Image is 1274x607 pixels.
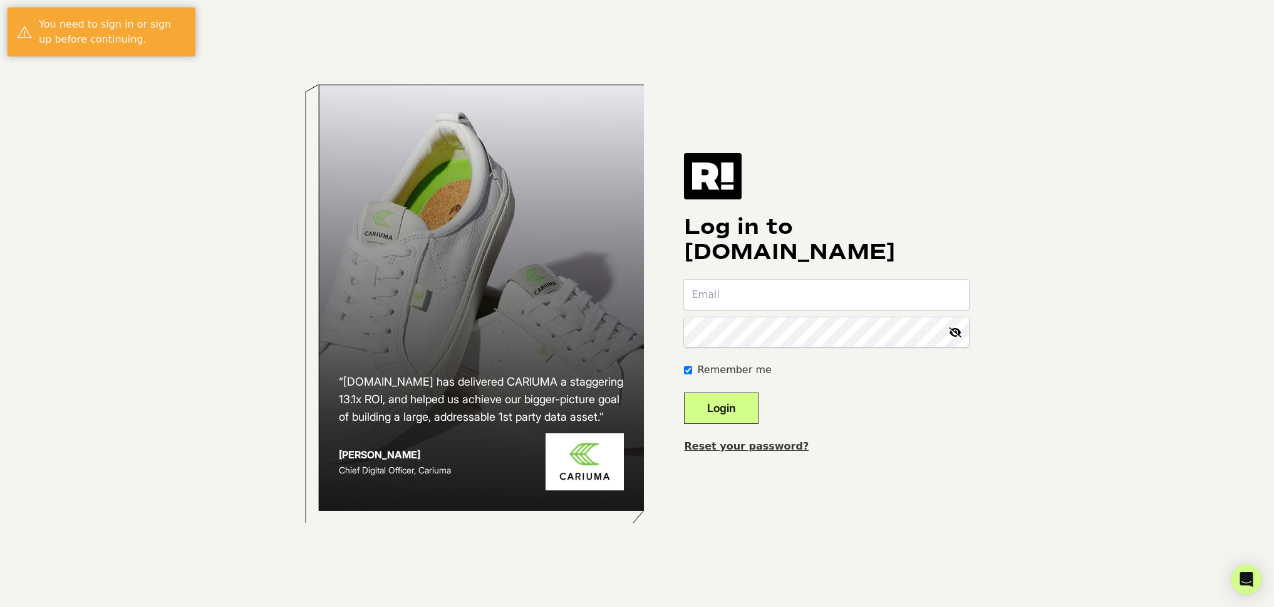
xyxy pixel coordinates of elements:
[339,465,451,475] span: Chief Digital Officer, Cariuma
[339,448,420,461] strong: [PERSON_NAME]
[684,440,809,452] a: Reset your password?
[339,373,624,426] h2: “[DOMAIN_NAME] has delivered CARIUMA a staggering 13.1x ROI, and helped us achieve our bigger-pic...
[1231,564,1261,594] div: Open Intercom Messenger
[697,362,771,377] label: Remember me
[684,214,969,265] h1: Log in to [DOMAIN_NAME]
[39,17,186,47] div: You need to sign in or sign up before continuing.
[546,433,624,490] img: Cariuma
[684,280,969,310] input: Email
[684,153,742,199] img: Retention.com
[684,393,759,424] button: Login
